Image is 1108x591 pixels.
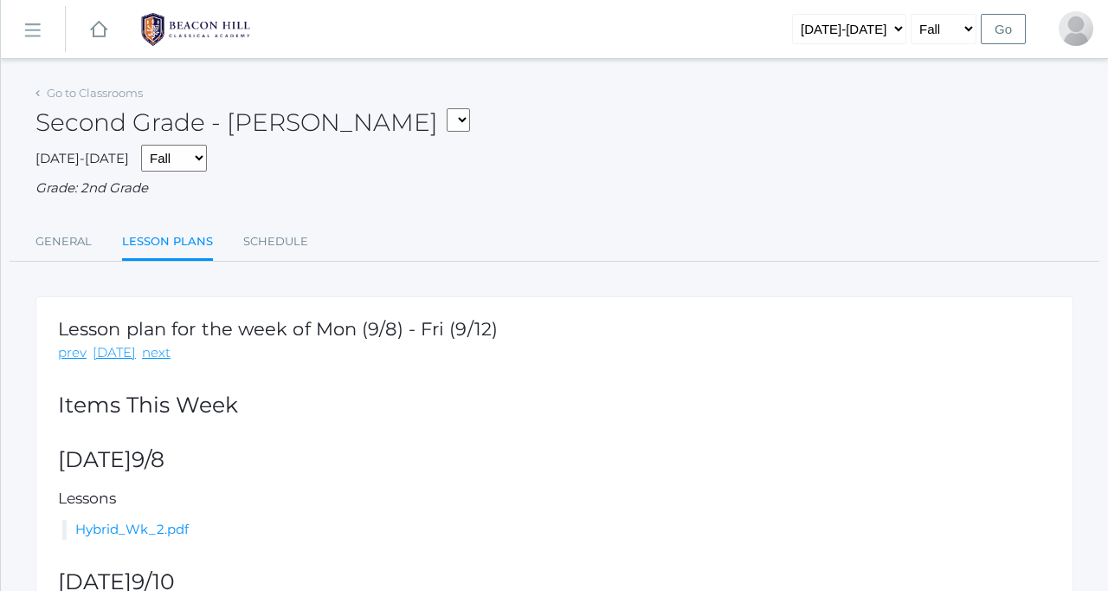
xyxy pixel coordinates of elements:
[132,446,164,472] span: 9/8
[47,86,143,100] a: Go to Classrooms
[35,109,470,136] h2: Second Grade - [PERSON_NAME]
[58,393,1051,418] h2: Items This Week
[58,448,1051,472] h2: [DATE]
[122,224,213,262] a: Lesson Plans
[981,14,1026,44] input: Go
[75,521,189,537] a: Hybrid_Wk_2.pdf
[58,490,1051,507] h5: Lessons
[1059,11,1093,46] div: Jessica Hooten Wilson
[93,343,136,363] a: [DATE]
[131,8,261,51] img: BHCALogos-05-308ed15e86a5a0abce9b8dd61676a3503ac9727e845dece92d48e8588c001991.png
[35,179,1073,198] div: Grade: 2nd Grade
[58,319,498,339] h1: Lesson plan for the week of Mon (9/8) - Fri (9/12)
[35,150,129,166] span: [DATE]-[DATE]
[58,343,87,363] a: prev
[243,224,308,259] a: Schedule
[142,343,171,363] a: next
[35,224,92,259] a: General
